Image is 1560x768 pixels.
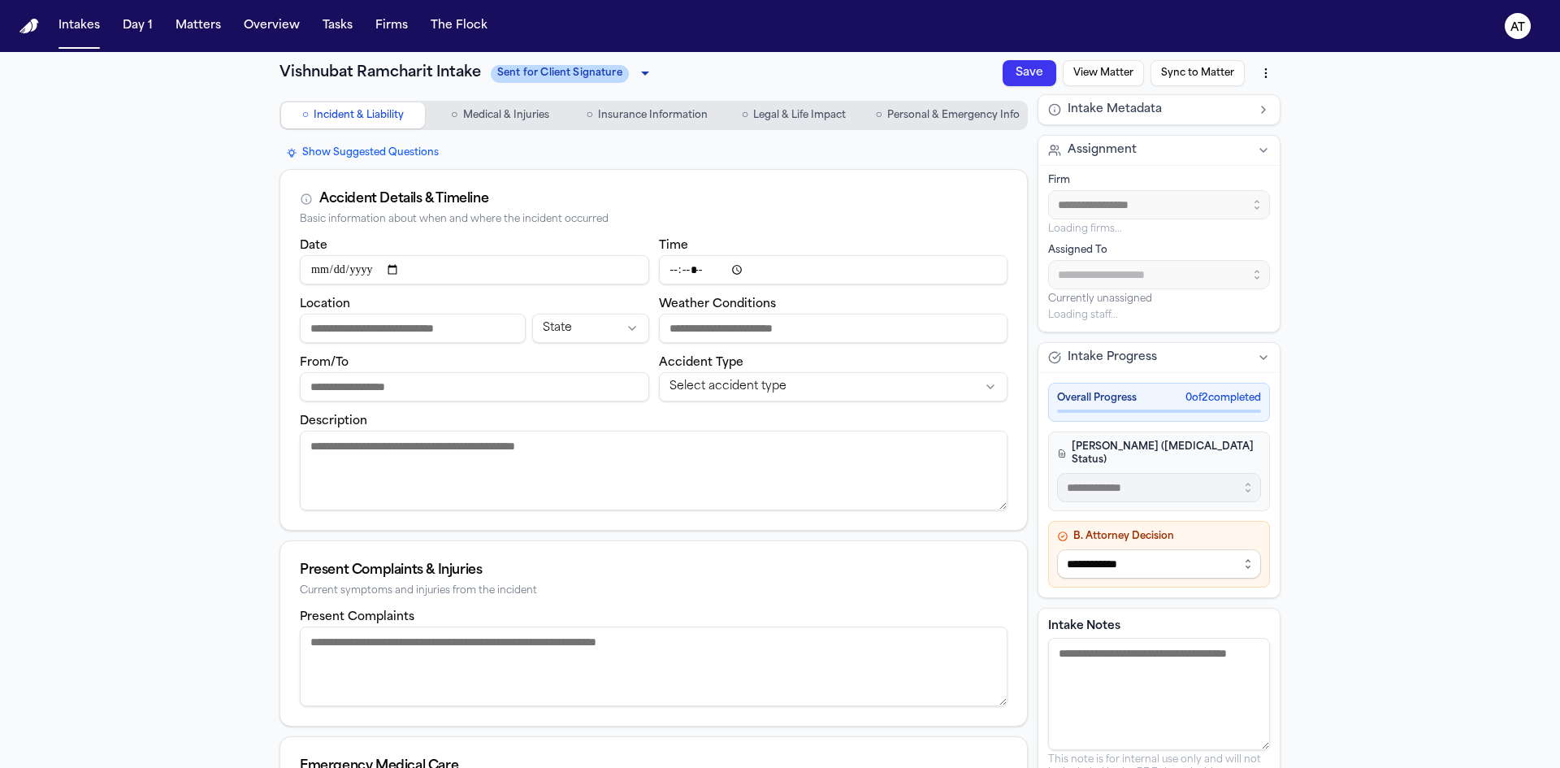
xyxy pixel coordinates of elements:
[300,240,327,252] label: Date
[1038,343,1280,372] button: Intake Progress
[424,11,494,41] button: The Flock
[1068,142,1137,158] span: Assignment
[1063,60,1144,86] button: View Matter
[237,11,306,41] button: Overview
[463,109,549,122] span: Medical & Injuries
[19,19,39,34] a: Home
[586,107,592,124] span: ○
[52,11,106,41] button: Intakes
[1048,244,1270,257] div: Assigned To
[1150,60,1245,86] button: Sync to Matter
[1057,440,1261,466] h4: [PERSON_NAME] ([MEDICAL_DATA] Status)
[659,357,743,369] label: Accident Type
[279,143,445,163] button: Show Suggested Questions
[1048,223,1270,236] p: Loading firms...
[116,11,159,41] button: Day 1
[314,109,404,122] span: Incident & Liability
[491,65,629,83] span: Sent for Client Signature
[300,255,649,284] input: Incident date
[369,11,414,41] button: Firms
[1185,392,1261,405] span: 0 of 2 completed
[300,214,1007,226] div: Basic information about when and where the incident occurred
[319,189,488,209] div: Accident Details & Timeline
[19,19,39,34] img: Finch Logo
[1048,190,1270,219] input: Select firm
[451,107,457,124] span: ○
[1048,309,1270,322] p: Loading staff...
[302,107,309,124] span: ○
[300,372,649,401] input: From/To destination
[753,109,846,122] span: Legal & Life Impact
[869,102,1026,128] button: Go to Personal & Emergency Info
[659,240,688,252] label: Time
[1510,22,1525,33] text: AT
[659,298,776,310] label: Weather Conditions
[300,431,1007,510] textarea: Incident description
[1003,60,1056,86] button: Save
[532,314,648,343] button: Incident state
[428,102,572,128] button: Go to Medical & Injuries
[300,415,367,427] label: Description
[575,102,719,128] button: Go to Insurance Information
[1057,530,1261,543] h4: B. Attorney Decision
[742,107,748,124] span: ○
[876,107,882,124] span: ○
[1048,174,1270,187] div: Firm
[300,298,350,310] label: Location
[1068,349,1157,366] span: Intake Progress
[887,109,1020,122] span: Personal & Emergency Info
[300,561,1007,580] div: Present Complaints & Injuries
[491,62,655,85] div: Update intake status
[300,611,414,623] label: Present Complaints
[659,314,1008,343] input: Weather conditions
[281,102,425,128] button: Go to Incident & Liability
[1038,136,1280,165] button: Assignment
[1048,293,1152,306] span: Currently unassigned
[300,627,1007,706] textarea: Present complaints
[1048,260,1270,289] input: Assign to staff member
[659,255,1008,284] input: Incident time
[300,585,1007,597] div: Current symptoms and injuries from the incident
[1048,618,1270,635] label: Intake Notes
[598,109,708,122] span: Insurance Information
[1057,392,1137,405] span: Overall Progress
[300,357,349,369] label: From/To
[1048,638,1270,750] textarea: Intake notes
[316,11,359,41] button: Tasks
[1038,95,1280,124] button: Intake Metadata
[1068,102,1162,118] span: Intake Metadata
[300,314,526,343] input: Incident location
[279,62,481,85] h1: Vishnubat Ramcharit Intake
[1251,59,1280,88] button: More actions
[722,102,866,128] button: Go to Legal & Life Impact
[169,11,227,41] button: Matters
